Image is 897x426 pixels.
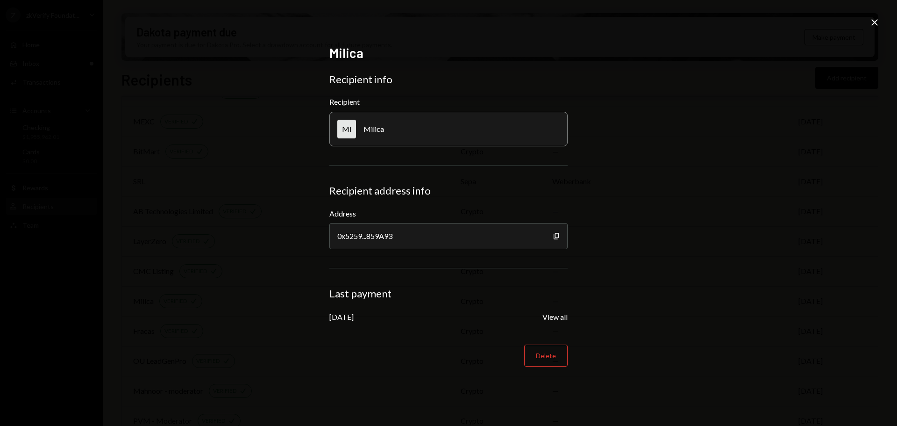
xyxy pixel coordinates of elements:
[329,44,568,62] h2: Milica
[337,120,356,138] div: MI
[329,208,568,219] label: Address
[329,287,568,300] div: Last payment
[329,73,568,86] div: Recipient info
[329,312,354,321] div: [DATE]
[542,312,568,322] button: View all
[363,124,384,133] div: Milica
[329,97,568,106] div: Recipient
[329,184,568,197] div: Recipient address info
[329,223,568,249] div: 0x5259...859A93
[524,345,568,367] button: Delete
